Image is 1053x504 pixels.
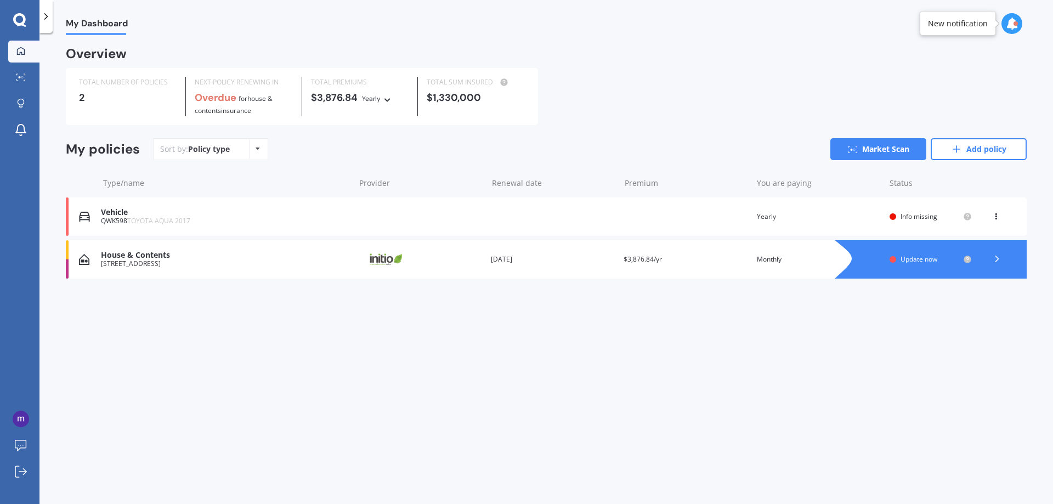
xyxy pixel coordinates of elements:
[928,18,988,29] div: New notification
[66,141,140,157] div: My policies
[13,411,29,427] img: ACg8ocILc0VwP5p1Ja-5E-otbZnCkCionQfc5bK5CC2Ot1jghUso0Q=s96-c
[362,93,381,104] div: Yearly
[101,217,349,225] div: QWK598
[901,212,937,221] span: Info missing
[625,178,749,189] div: Premium
[195,91,236,104] b: Overdue
[160,144,230,155] div: Sort by:
[427,92,524,103] div: $1,330,000
[358,249,413,270] img: Initio
[757,254,881,265] div: Monthly
[931,138,1027,160] a: Add policy
[66,48,127,59] div: Overview
[311,77,409,88] div: TOTAL PREMIUMS
[66,18,128,33] span: My Dashboard
[103,178,350,189] div: Type/name
[79,211,90,222] img: Vehicle
[492,178,616,189] div: Renewal date
[195,77,292,88] div: NEXT POLICY RENEWING IN
[101,260,349,268] div: [STREET_ADDRESS]
[890,178,972,189] div: Status
[624,254,662,264] span: $3,876.84/yr
[311,92,409,104] div: $3,876.84
[901,254,937,264] span: Update now
[830,138,926,160] a: Market Scan
[188,144,230,155] div: Policy type
[427,77,524,88] div: TOTAL SUM INSURED
[757,211,881,222] div: Yearly
[101,208,349,217] div: Vehicle
[79,92,177,103] div: 2
[127,216,190,225] span: TOYOTA AQUA 2017
[491,254,615,265] div: [DATE]
[79,77,177,88] div: TOTAL NUMBER OF POLICIES
[359,178,483,189] div: Provider
[757,178,881,189] div: You are paying
[101,251,349,260] div: House & Contents
[79,254,89,265] img: House & Contents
